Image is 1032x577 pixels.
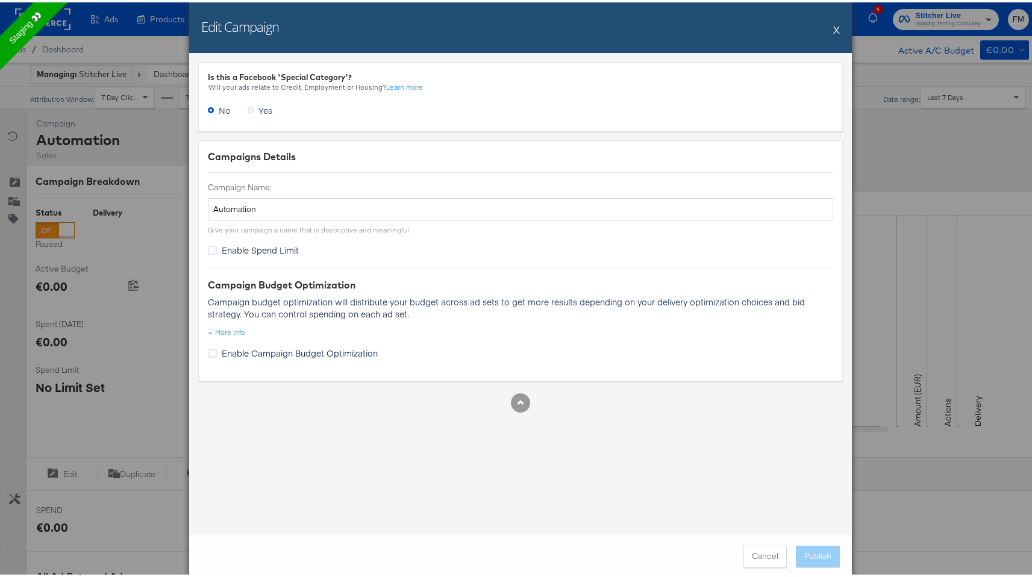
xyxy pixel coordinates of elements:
[208,223,409,232] div: Give your campaign a name that is descriptive and meaningful
[833,15,840,39] button: X
[222,345,378,357] span: Enable Campaign Budget Optimization
[219,102,231,114] span: No
[386,81,423,89] a: Learn more
[222,242,299,254] span: Enable Spend Limit
[208,69,833,81] div: Is this a Facebook 'Special Category'?
[743,543,787,565] button: Cancel
[208,325,245,335] div: More info
[208,81,833,89] div: Will your ads relate to Credit, Employment or Housing?
[258,102,272,114] span: Yes
[201,15,279,33] h2: Edit Campaign
[208,293,833,317] p: Campaign budget optimization will distribute your budget across ad sets to get more results depen...
[208,179,833,191] label: Campaign Name:
[208,276,833,290] div: Campaign Budget Optimization
[208,148,833,161] div: Campaigns Details
[215,325,245,335] div: More info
